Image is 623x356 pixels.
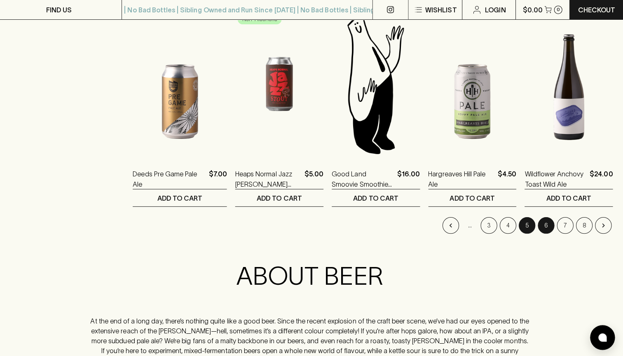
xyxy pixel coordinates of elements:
button: Go to page 3 [481,216,498,232]
button: ADD TO CART [237,188,325,205]
button: Go to previous page [443,216,460,232]
a: Hargreaves Hill Pale Ale [429,168,495,188]
button: Go to page 8 [576,216,593,232]
button: page 5 [519,216,536,232]
p: ADD TO CART [546,192,591,202]
button: ADD TO CART [333,188,421,205]
img: Hargreaves Hill Pale Ale [429,12,517,156]
p: $4.50 [498,168,517,188]
img: Blackhearts & Sparrows Man [333,12,421,156]
a: Heaps Normal Jazz [PERSON_NAME] Non Alc [237,168,303,188]
nav: pagination navigation [136,216,613,232]
button: Go to next page [595,216,611,232]
img: Wildflower Anchovy Toast Wild Ale [525,12,613,156]
button: Go to page 6 [538,216,555,232]
p: ADD TO CART [160,192,205,202]
p: Login [486,5,506,15]
img: Heaps Normal Jazz Stout Non Alc [237,12,325,156]
p: $0.00 [523,5,543,15]
div: … [462,216,479,232]
h2: ABOUT BEER [94,260,529,289]
p: ADD TO CART [259,192,304,202]
p: ADD TO CART [450,192,495,202]
p: $5.00 [306,168,325,188]
button: ADD TO CART [429,188,517,205]
p: ADD TO CART [355,192,400,202]
p: Wishlist [426,5,457,15]
button: Go to page 4 [500,216,517,232]
button: ADD TO CART [136,188,229,205]
img: Deeds Pre Game Pale Ale [136,12,229,156]
button: Go to page 7 [557,216,574,232]
p: FIND US [49,5,75,15]
p: $24.00 [590,168,613,188]
p: 0 [557,7,560,12]
p: Checkout [578,5,615,15]
p: $7.00 [211,168,229,188]
a: Wildflower Anchovy Toast Wild Ale [525,168,586,188]
img: bubble-icon [598,331,607,340]
p: $16.00 [398,168,421,188]
button: ADD TO CART [525,188,613,205]
a: Deeds Pre Game Pale Ale [136,168,208,188]
a: Good Land Smoovie Smoothie Sour Vegas Buffet [333,168,395,188]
